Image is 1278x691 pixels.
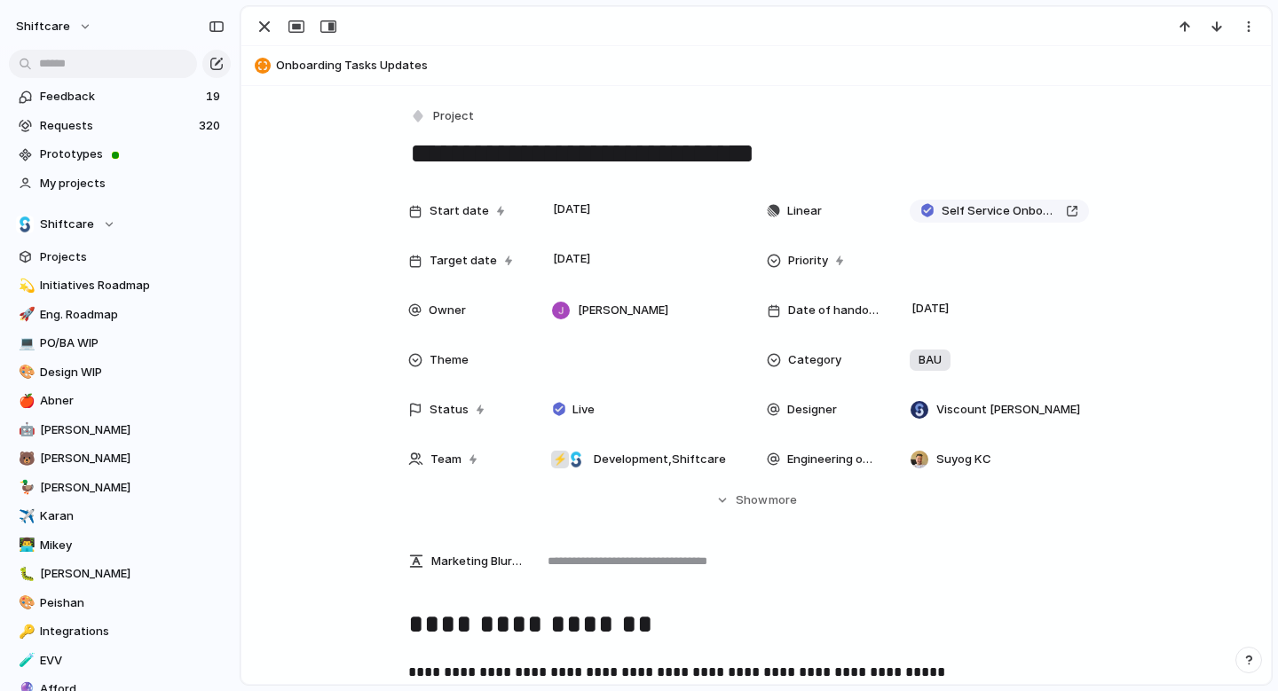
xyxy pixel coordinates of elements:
[9,272,231,299] div: 💫Initiatives Roadmap
[787,451,880,468] span: Engineering owner
[9,618,231,645] a: 🔑Integrations
[9,330,231,357] a: 💻PO/BA WIP
[19,564,31,585] div: 🐛
[16,623,34,640] button: 🔑
[40,334,225,352] span: PO/BA WIP
[408,484,1104,516] button: Showmore
[40,216,94,233] span: Shiftcare
[942,202,1059,220] span: Self Service Onboarding Uplift
[907,298,954,319] span: [DATE]
[40,450,225,467] span: [PERSON_NAME]
[9,170,231,197] a: My projects
[551,451,569,468] div: ⚡
[9,417,231,444] a: 🤖[PERSON_NAME]
[430,202,489,220] span: Start date
[788,351,841,369] span: Category
[19,622,31,642] div: 🔑
[9,475,231,501] a: 🦆[PERSON_NAME]
[19,334,31,354] div: 💻
[406,104,479,130] button: Project
[40,277,225,294] span: Initiatives Roadmap
[787,401,837,419] span: Designer
[19,420,31,440] div: 🤖
[9,445,231,472] a: 🐻[PERSON_NAME]
[40,248,225,266] span: Projects
[40,306,225,324] span: Eng. Roadmap
[9,648,231,674] a: 🧪EVV
[910,200,1089,223] a: Self Service Onboarding Uplift
[19,304,31,325] div: 🚀
[9,113,231,139] a: Requests320
[40,479,225,497] span: [PERSON_NAME]
[548,248,596,270] span: [DATE]
[594,451,726,468] span: Development , Shiftcare
[40,421,225,439] span: [PERSON_NAME]
[276,57,1263,75] span: Onboarding Tasks Updates
[40,565,225,583] span: [PERSON_NAME]
[40,507,225,525] span: Karan
[40,364,225,381] span: Design WIP
[16,537,34,554] button: 👨‍💻
[788,252,828,270] span: Priority
[9,244,231,271] a: Projects
[430,451,461,468] span: Team
[9,388,231,414] a: 🍎Abner
[787,202,822,220] span: Linear
[16,364,34,381] button: 🎨
[9,532,231,559] a: 👨‍💻Mikey
[548,199,596,220] span: [DATE]
[433,107,474,125] span: Project
[9,590,231,616] a: 🎨Peishan
[9,302,231,328] a: 🚀Eng. Roadmap
[19,650,31,671] div: 🧪
[40,652,225,670] span: EVV
[40,594,225,612] span: Peishan
[9,141,231,168] a: Prototypes
[16,507,34,525] button: ✈️
[206,88,224,106] span: 19
[19,477,31,498] div: 🦆
[9,561,231,587] a: 🐛[PERSON_NAME]
[578,302,668,319] span: [PERSON_NAME]
[40,392,225,410] span: Abner
[19,391,31,412] div: 🍎
[16,334,34,352] button: 💻
[9,83,231,110] a: Feedback19
[19,449,31,469] div: 🐻
[572,401,595,419] span: Live
[16,479,34,497] button: 🦆
[199,117,224,135] span: 320
[16,450,34,467] button: 🐻
[19,593,31,613] div: 🎨
[40,537,225,554] span: Mikey
[769,491,797,509] span: more
[788,302,880,319] span: Date of handover
[16,18,70,35] span: shiftcare
[430,351,469,369] span: Theme
[16,306,34,324] button: 🚀
[8,12,101,41] button: shiftcare
[9,503,231,530] a: ✈️Karan
[431,553,522,570] span: Marketing Blurb (15-20 Words)
[16,652,34,670] button: 🧪
[19,506,31,527] div: ✈️
[9,211,231,238] button: Shiftcare
[936,451,991,468] span: Suyog KC
[40,88,201,106] span: Feedback
[430,401,469,419] span: Status
[430,252,497,270] span: Target date
[919,351,942,369] span: BAU
[9,359,231,386] a: 🎨Design WIP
